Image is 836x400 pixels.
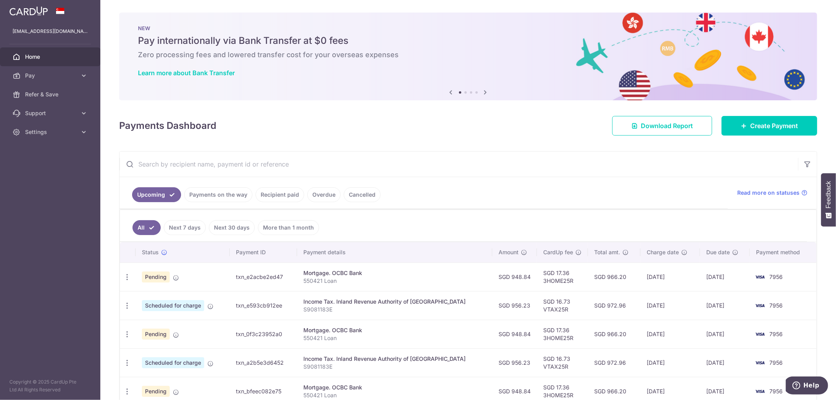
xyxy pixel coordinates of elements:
[230,291,297,320] td: txn_e593cb912ee
[230,320,297,348] td: txn_0f3c23952a0
[142,386,170,397] span: Pending
[752,301,768,310] img: Bank Card
[142,329,170,340] span: Pending
[303,306,486,313] p: S9081183E
[750,121,798,130] span: Create Payment
[25,128,77,136] span: Settings
[588,262,640,291] td: SGD 966.20
[230,242,297,262] th: Payment ID
[752,329,768,339] img: Bank Card
[825,181,832,208] span: Feedback
[132,220,161,235] a: All
[209,220,255,235] a: Next 30 days
[700,291,750,320] td: [DATE]
[537,348,588,377] td: SGD 16.73 VTAX25R
[492,348,537,377] td: SGD 956.23
[230,262,297,291] td: txn_e2acbe2ed47
[700,348,750,377] td: [DATE]
[752,387,768,396] img: Bank Card
[25,90,77,98] span: Refer & Save
[25,72,77,80] span: Pay
[303,298,486,306] div: Income Tax. Inland Revenue Authority of [GEOGRAPHIC_DATA]
[641,121,693,130] span: Download Report
[13,27,88,35] p: [EMAIL_ADDRESS][DOMAIN_NAME]
[594,248,620,256] span: Total amt.
[640,348,700,377] td: [DATE]
[256,187,304,202] a: Recipient paid
[25,53,77,61] span: Home
[138,50,798,60] h6: Zero processing fees and lowered transfer cost for your overseas expenses
[737,189,800,197] span: Read more on statuses
[492,320,537,348] td: SGD 948.84
[700,262,750,291] td: [DATE]
[769,388,783,395] span: 7956
[588,320,640,348] td: SGD 966.20
[344,187,381,202] a: Cancelled
[303,334,486,342] p: 550421 Loan
[25,109,77,117] span: Support
[164,220,206,235] a: Next 7 days
[737,189,807,197] a: Read more on statuses
[303,391,486,399] p: 550421 Loan
[700,320,750,348] td: [DATE]
[142,271,170,282] span: Pending
[769,331,783,337] span: 7956
[303,326,486,334] div: Mortgage. OCBC Bank
[612,116,712,136] a: Download Report
[769,273,783,280] span: 7956
[142,248,159,256] span: Status
[786,376,828,396] iframe: Opens a widget where you can find more information
[640,320,700,348] td: [DATE]
[537,291,588,320] td: SGD 16.73 VTAX25R
[647,248,679,256] span: Charge date
[303,355,486,363] div: Income Tax. Inland Revenue Authority of [GEOGRAPHIC_DATA]
[706,248,730,256] span: Due date
[537,262,588,291] td: SGD 17.36 3HOME25R
[184,187,252,202] a: Payments on the way
[499,248,519,256] span: Amount
[142,300,204,311] span: Scheduled for charge
[722,116,817,136] a: Create Payment
[307,187,341,202] a: Overdue
[138,25,798,31] p: NEW
[750,242,816,262] th: Payment method
[752,358,768,367] img: Bank Card
[230,348,297,377] td: txn_a2b5e3d6452
[640,262,700,291] td: [DATE]
[769,359,783,366] span: 7956
[303,269,486,277] div: Mortgage. OCBC Bank
[303,384,486,391] div: Mortgage. OCBC Bank
[492,291,537,320] td: SGD 956.23
[303,277,486,285] p: 550421 Loan
[752,272,768,282] img: Bank Card
[588,348,640,377] td: SGD 972.96
[120,152,798,177] input: Search by recipient name, payment id or reference
[9,6,48,16] img: CardUp
[132,187,181,202] a: Upcoming
[303,363,486,371] p: S9081183E
[138,34,798,47] h5: Pay internationally via Bank Transfer at $0 fees
[119,13,817,100] img: Bank transfer banner
[821,173,836,226] button: Feedback - Show survey
[258,220,319,235] a: More than 1 month
[138,69,235,77] a: Learn more about Bank Transfer
[543,248,573,256] span: CardUp fee
[119,119,216,133] h4: Payments Dashboard
[769,302,783,309] span: 7956
[492,262,537,291] td: SGD 948.84
[142,357,204,368] span: Scheduled for charge
[640,291,700,320] td: [DATE]
[588,291,640,320] td: SGD 972.96
[297,242,492,262] th: Payment details
[537,320,588,348] td: SGD 17.36 3HOME25R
